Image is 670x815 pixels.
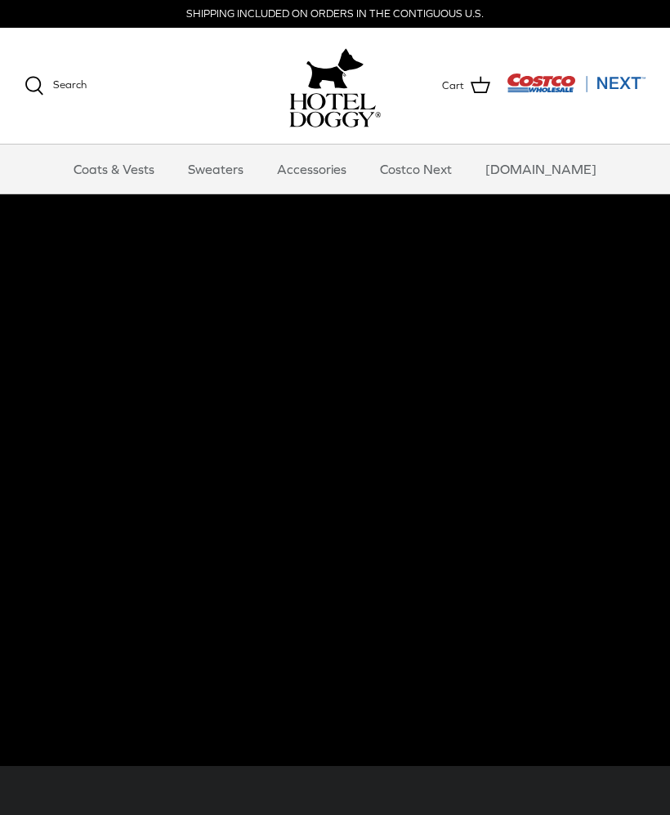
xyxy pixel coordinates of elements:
[289,44,381,127] a: hoteldoggy.com hoteldoggycom
[507,73,645,93] img: Costco Next
[173,145,258,194] a: Sweaters
[442,75,490,96] a: Cart
[262,145,361,194] a: Accessories
[507,83,645,96] a: Visit Costco Next
[25,76,87,96] a: Search
[306,44,364,93] img: hoteldoggy.com
[59,145,169,194] a: Coats & Vests
[471,145,611,194] a: [DOMAIN_NAME]
[442,78,464,95] span: Cart
[53,78,87,91] span: Search
[365,145,467,194] a: Costco Next
[289,93,381,127] img: hoteldoggycom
